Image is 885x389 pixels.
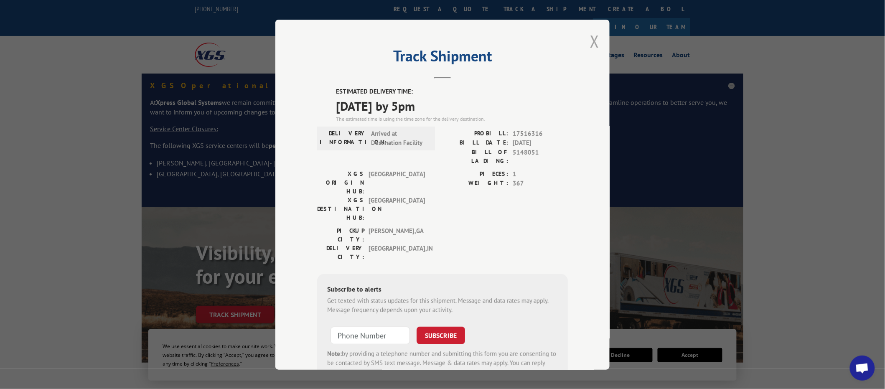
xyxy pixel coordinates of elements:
span: Arrived at Destination Facility [371,129,427,147]
span: [DATE] [513,138,568,148]
label: DELIVERY CITY: [317,244,364,261]
div: Subscribe to alerts [327,284,558,296]
a: Open chat [850,356,875,381]
span: 5148051 [513,147,568,165]
span: 17516316 [513,129,568,138]
label: BILL DATE: [442,138,509,148]
span: [GEOGRAPHIC_DATA] , IN [369,244,425,261]
button: SUBSCRIBE [417,326,465,344]
span: [GEOGRAPHIC_DATA] [369,169,425,196]
h2: Track Shipment [317,50,568,66]
label: XGS DESTINATION HUB: [317,196,364,222]
label: ESTIMATED DELIVERY TIME: [336,87,568,97]
label: BILL OF LADING: [442,147,509,165]
span: 367 [513,179,568,188]
input: Phone Number [331,326,410,344]
span: 1 [513,169,568,179]
label: DELIVERY INFORMATION: [320,129,367,147]
label: WEIGHT: [442,179,509,188]
button: Close modal [590,30,599,52]
span: [DATE] by 5pm [336,96,568,115]
div: by providing a telephone number and submitting this form you are consenting to be contacted by SM... [327,349,558,377]
div: Get texted with status updates for this shipment. Message and data rates may apply. Message frequ... [327,296,558,315]
span: [GEOGRAPHIC_DATA] [369,196,425,222]
label: PROBILL: [442,129,509,138]
label: PIECES: [442,169,509,179]
strong: Note: [327,349,342,357]
label: PICKUP CITY: [317,226,364,244]
span: [PERSON_NAME] , GA [369,226,425,244]
div: The estimated time is using the time zone for the delivery destination. [336,115,568,122]
label: XGS ORIGIN HUB: [317,169,364,196]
